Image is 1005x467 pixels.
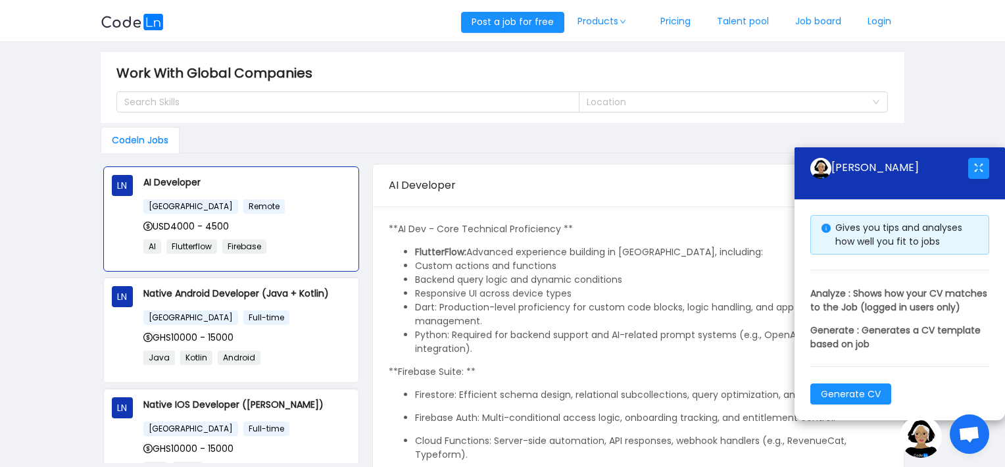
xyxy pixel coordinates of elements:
[415,245,889,259] li: Advanced experience building in [GEOGRAPHIC_DATA], including:
[415,328,889,356] li: Python: Required for backend support and AI-related prompt systems (e.g., OpenAI, Gemini integrat...
[461,15,564,28] a: Post a job for free
[810,324,989,351] p: Generate : Generates a CV template based on job
[810,383,891,405] button: Generate CV
[222,239,266,254] span: Firebase
[415,259,889,273] li: Custom actions and functions
[415,301,889,328] li: Dart: Production-level proficiency for custom code blocks, logic handling, and app state management.
[117,397,127,418] span: LN
[243,310,289,325] span: Full-time
[415,411,889,425] p: Firebase Auth: Multi-conditional access logic, onboarding tracking, and entitlement control.
[243,199,285,214] span: Remote
[101,127,180,153] div: Codeln Jobs
[143,310,238,325] span: [GEOGRAPHIC_DATA]
[389,365,889,379] p: **Firebase Suite: **
[166,239,217,254] span: Flutterflow
[900,416,942,458] img: ground.ddcf5dcf.png
[218,351,260,365] span: Android
[143,331,233,344] span: GHS10000 - 15000
[143,239,161,254] span: AI
[389,222,889,236] p: **AI Dev - Core Technical Proficiency **
[124,95,560,109] div: Search Skills
[619,18,627,25] i: icon: down
[117,286,127,307] span: LN
[415,287,889,301] li: Responsive UI across device types
[950,414,989,454] a: Open chat
[143,442,233,455] span: GHS10000 - 15000
[143,175,351,189] p: AI Developer
[143,351,175,365] span: Java
[143,286,351,301] p: Native Android Developer (Java + Kotlin)
[143,220,229,233] span: USD4000 - 4500
[143,444,153,453] i: icon: dollar
[587,95,866,109] div: Location
[810,158,831,179] img: ground.ddcf5dcf.png
[461,12,564,33] button: Post a job for free
[117,175,127,196] span: LN
[143,422,238,436] span: [GEOGRAPHIC_DATA]
[389,178,456,193] span: AI Developer
[810,158,968,179] div: [PERSON_NAME]
[143,199,238,214] span: [GEOGRAPHIC_DATA]
[180,351,212,365] span: Kotlin
[143,222,153,231] i: icon: dollar
[116,62,320,84] span: Work With Global Companies
[415,434,889,462] p: Cloud Functions: Server-side automation, API responses, webhook handlers (e.g., RevenueCat, Typef...
[415,245,466,258] strong: FlutterFlow:
[810,287,989,314] p: Analyze : Shows how your CV matches to the Job (logged in users only)
[872,98,880,107] i: icon: down
[968,158,989,179] button: icon: fullscreen
[835,221,962,248] span: Gives you tips and analyses how well you fit to jobs
[415,388,889,402] p: Firestore: Efficient schema design, relational subcollections, query optimization, and security r...
[243,422,289,436] span: Full-time
[415,273,889,287] li: Backend query logic and dynamic conditions
[143,397,351,412] p: Native IOS Developer ([PERSON_NAME])
[821,224,831,233] i: icon: info-circle
[101,14,164,30] img: logobg.f302741d.svg
[143,333,153,342] i: icon: dollar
